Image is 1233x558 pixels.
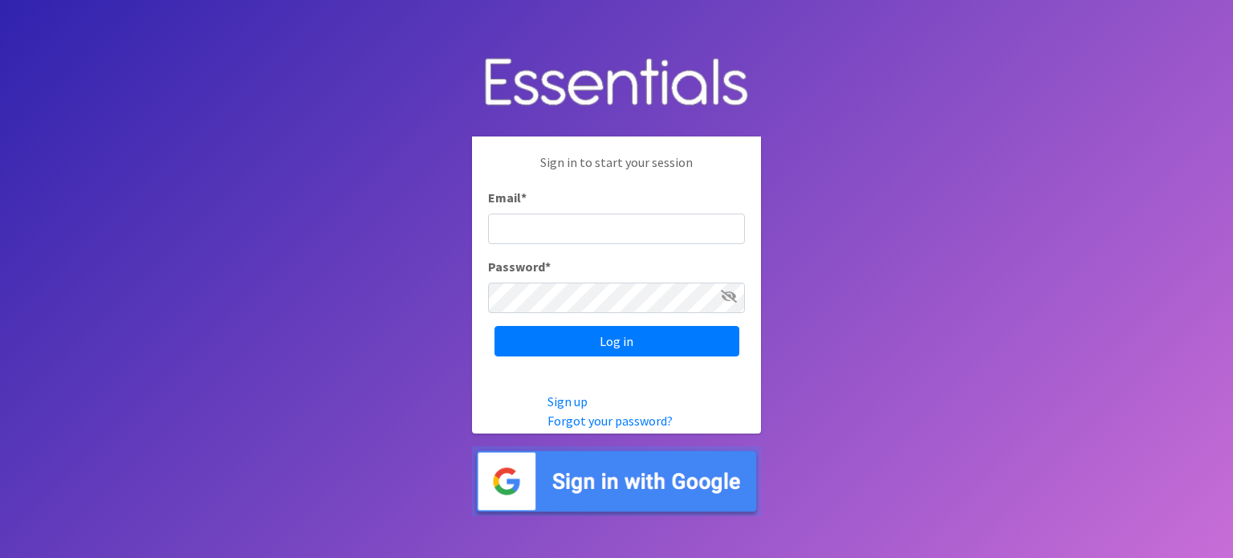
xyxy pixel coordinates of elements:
[488,188,527,207] label: Email
[547,393,588,409] a: Sign up
[472,446,761,516] img: Sign in with Google
[494,326,739,356] input: Log in
[545,259,551,275] abbr: required
[521,189,527,206] abbr: required
[472,42,761,124] img: Human Essentials
[547,413,673,429] a: Forgot your password?
[488,153,745,188] p: Sign in to start your session
[488,257,551,276] label: Password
